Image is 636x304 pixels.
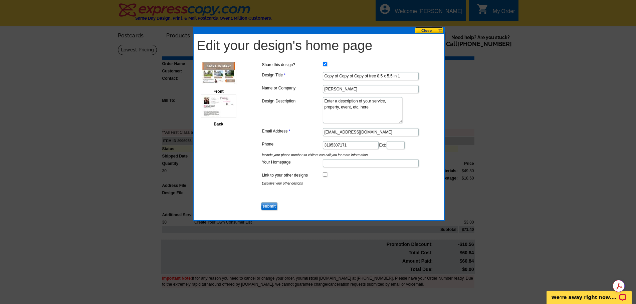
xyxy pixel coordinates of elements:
iframe: LiveChat chat widget [542,283,636,304]
label: Design Title [262,72,322,78]
label: Email Address [262,128,322,134]
img: small-thumb.jpg [201,94,236,118]
label: Phone [262,141,322,147]
span: Front [213,89,224,94]
span: Back [214,122,223,126]
label: Name or Company [262,85,322,91]
span: Displays your other designs [260,181,438,186]
span: Include your phone number so visitors can call you for more information. [260,153,438,158]
label: Link to your other designs [262,172,322,178]
textarea: Enter a description of your service, property, event, etc. here [323,97,402,123]
h1: Edit your design's home page [197,37,441,53]
input: submit [261,202,277,210]
img: small-thumb.jpg [201,61,236,85]
label: Your Homepage [262,159,322,165]
label: Share this design? [262,62,322,68]
label: Design Description [262,98,322,104]
dd: Ext: [260,139,438,150]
